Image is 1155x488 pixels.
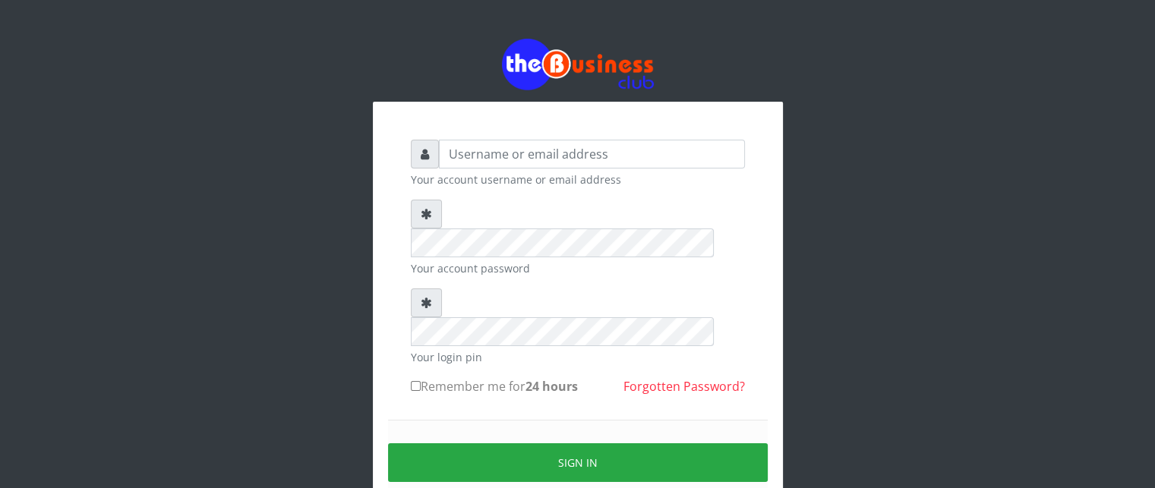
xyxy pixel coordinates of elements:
[439,140,745,168] input: Username or email address
[623,378,745,395] a: Forgotten Password?
[411,260,745,276] small: Your account password
[411,349,745,365] small: Your login pin
[411,381,421,391] input: Remember me for24 hours
[388,443,768,482] button: Sign in
[525,378,578,395] b: 24 hours
[411,172,745,187] small: Your account username or email address
[411,377,578,395] label: Remember me for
